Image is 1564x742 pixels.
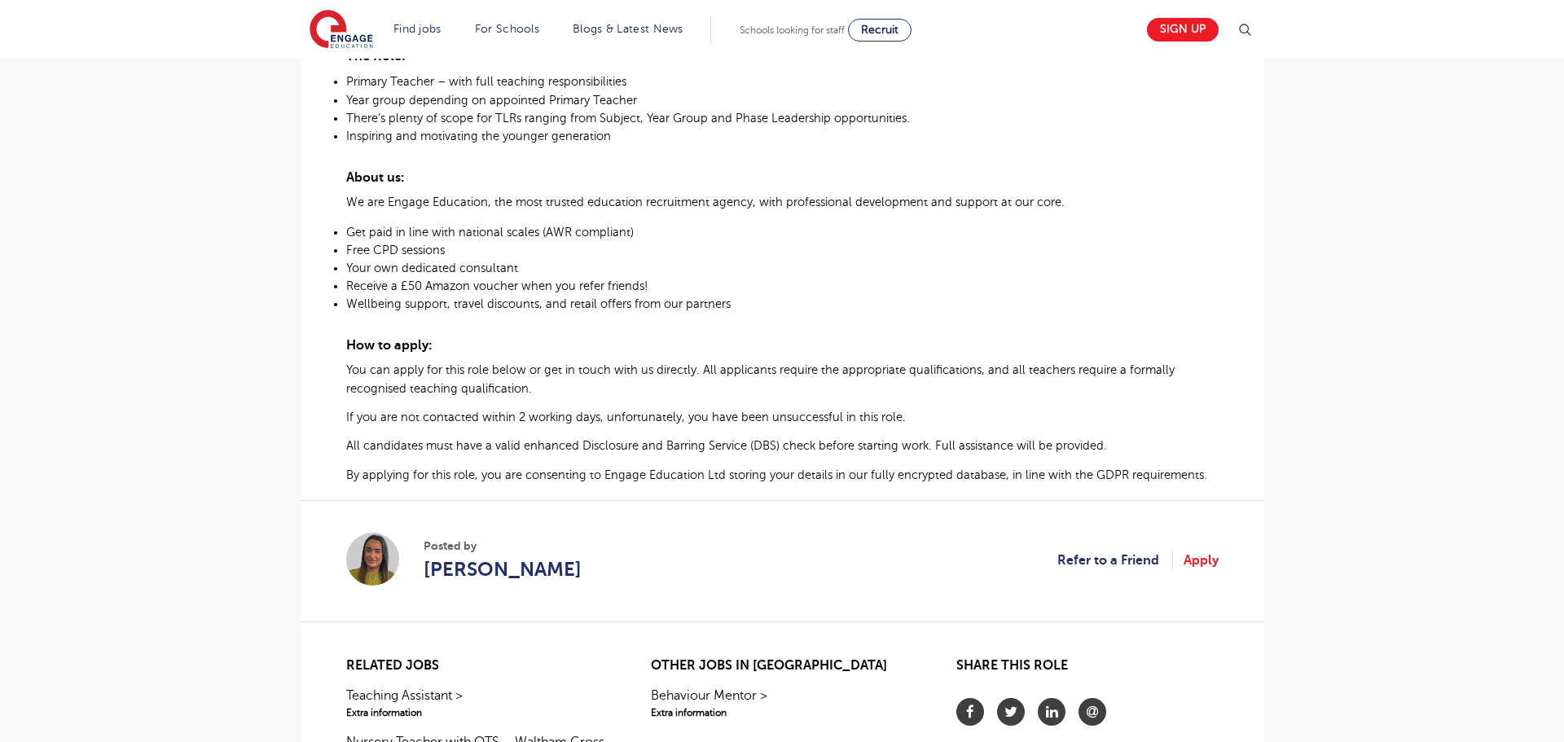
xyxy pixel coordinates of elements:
span: Schools looking for staff [740,24,845,36]
a: Find jobs [393,23,442,35]
span: All candidates must have a valid enhanced Disclosure and Barring Service (DBS) check before start... [346,439,1107,452]
a: Recruit [848,19,912,42]
a: [PERSON_NAME] [424,555,582,584]
span: There’s plenty of scope for TLRs ranging from Subject, Year Group and Phase Leadership opportunit... [346,112,910,125]
span: You can apply for this role below or get in touch with us directly. All applicants require the ap... [346,363,1175,394]
span: By applying for this role, you are consenting to Engage Education Ltd storing your details in our... [346,468,1207,481]
h2: Related jobs [346,658,608,674]
span: Extra information [651,705,912,720]
a: Behaviour Mentor >Extra information [651,686,912,720]
span: How to apply: [346,338,433,353]
img: Engage Education [310,10,373,50]
span: Posted by [424,538,582,555]
a: Blogs & Latest News [573,23,683,35]
a: For Schools [475,23,539,35]
a: Sign up [1147,18,1219,42]
span: Wellbeing support, travel discounts, and retail offers from our partners [346,297,731,310]
a: Teaching Assistant >Extra information [346,686,608,720]
h2: Other jobs in [GEOGRAPHIC_DATA] [651,658,912,674]
span: We are Engage Education, the most trusted education recruitment agency, with professional develop... [346,195,1065,209]
span: Free CPD sessions [346,244,445,257]
span: Year group depending on appointed Primary Teacher [346,94,637,107]
span: Recruit [861,24,898,36]
span: Receive a £50 Amazon voucher when you refer friends! [346,279,648,292]
a: Refer to a Friend [1057,550,1173,571]
span: Primary Teacher – with full teaching responsibilities [346,75,626,88]
span: Inspiring and motivating the younger generation [346,130,611,143]
h2: Share this role [956,658,1218,682]
span: Get paid in line with national scales (AWR compliant) [346,226,634,239]
span: Extra information [346,705,608,720]
span: Your own dedicated consultant [346,261,518,274]
span: The Role: [346,49,406,64]
span: About us: [346,170,405,185]
a: Apply [1184,550,1219,571]
span: If you are not contacted within 2 working days, unfortunately, you have been unsuccessful in this... [346,411,906,424]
